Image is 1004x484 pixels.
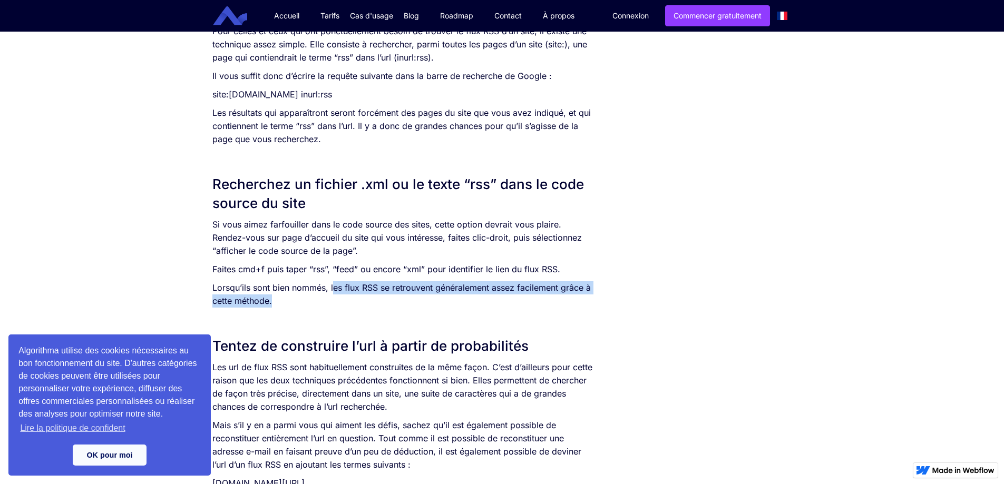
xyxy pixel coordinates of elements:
a: learn more about cookies [18,420,127,436]
p: Lorsqu’ils sont bien nommés, les flux RSS se retrouvent généralement assez facilement grâce à cet... [212,281,596,308]
span: Algorithma utilise des cookies nécessaires au bon fonctionnement du site. D'autres catégories de ... [18,344,201,436]
p: ‍ [212,151,596,164]
p: Faites cmd+f puis taper “rss”, “feed” ou encore “xml” pour identifier le lien du flux RSS. [212,263,596,276]
a: dismiss cookie message [73,445,147,466]
div: cookieconsent [8,334,211,476]
p: Si vous aimez farfouiller dans le code source des sites, cette option devrait vous plaire. Rendez... [212,218,596,258]
div: Cas d'usage [350,11,393,21]
a: Commencer gratuitement [665,5,770,26]
p: Pour celles et ceux qui ont ponctuellement besoin de trouver le flux RSS d’un site, il existe une... [212,25,596,64]
p: Mais s’il y en a parmi vous qui aiment les défis, sachez qu’il est également possible de reconsti... [212,419,596,471]
img: Made in Webflow [932,467,995,473]
p: site:[DOMAIN_NAME] inurl:rss [212,88,596,101]
p: Il vous suffit donc d’écrire la requête suivante dans la barre de recherche de Google : [212,70,596,83]
a: home [221,6,255,26]
p: Les url de flux RSS sont habituellement construites de la même façon. C’est d’ailleurs pour cette... [212,361,596,413]
h2: Tentez de construire l’url à partir de probabilités [212,337,596,355]
a: Connexion [605,6,657,26]
p: ‍ [212,313,596,326]
p: Les résultats qui apparaîtront seront forcément des pages du site que vous avez indiqué, et qui c... [212,106,596,146]
h2: Recherchez un fichier .xml ou le texte “rss” dans le code source du site [212,175,596,213]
